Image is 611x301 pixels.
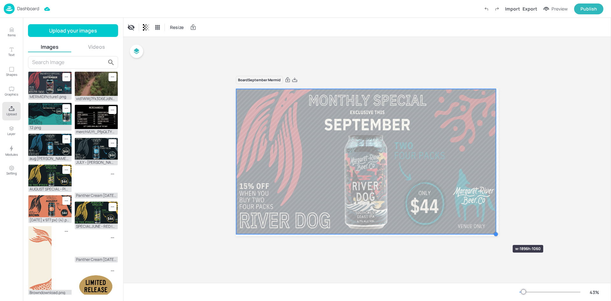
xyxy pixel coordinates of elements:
p: Modules [5,152,18,157]
button: Upload your images [28,24,118,37]
button: Items [2,23,21,41]
div: w: 1896 h: 1060 [513,245,543,253]
div: Remove image [109,234,116,242]
div: Panther Cream [DATE].png [75,193,118,198]
button: Upload [2,102,21,120]
img: 2025-06-08-1749384839616qb82rofo3wm.png [75,233,118,257]
div: Remove image [109,139,116,147]
button: Preview [540,4,572,14]
div: [DATE] x 977 px) (4).png [28,217,72,223]
div: Display condition [126,22,136,32]
div: Remove image [109,73,116,81]
div: Board September Mermid [236,76,283,84]
div: Remove image [109,170,116,178]
div: MERMIDPicture1.png [28,94,72,100]
p: Dashboard [17,6,39,11]
label: Redo (Ctrl + Y) [492,4,502,14]
button: Setting [2,161,21,180]
div: vid1WWj7Fk3D6EJdNd9iTN+n1Q==.jpg [75,96,118,102]
p: Text [8,53,15,57]
div: aug [PERSON_NAME] (1920 x 977 px) (1920 x 977 px).png [28,156,72,161]
button: Modules [2,141,21,160]
img: 2025-06-20-1750416243469x9hof2m4i1s.jpg [75,72,118,96]
div: Publish [580,5,597,12]
img: 2025-07-31-1753932622030csmgcfl1da.png [28,195,72,217]
button: Videos [75,43,118,50]
div: 43 % [587,289,602,296]
div: Remove image [62,104,70,112]
button: Publish [574,4,603,14]
img: 2025-06-08-17493848559586f82flm3yok.png [75,202,118,224]
p: Shapes [6,72,17,77]
img: logo-86c26b7e.jpg [4,4,15,14]
button: Images [28,43,71,50]
img: 2025-08-29-1756452892801jjybajky8bm.png [28,72,72,94]
img: 2025-06-09-1749447628568u9n6vxw8r.png [75,168,118,193]
div: Remove image [62,227,70,236]
p: Upload [6,112,17,116]
div: AUGUST SPECIAL - PINES (1920 x 977 px) (2).png [28,186,72,192]
img: 2025-06-20-175041616495687zub5ba78m.jpg [75,105,118,129]
div: Import [505,5,520,12]
div: Preview [551,5,568,12]
span: Resize [169,24,185,31]
img: 2025-07-31-1753932340469sdjn0k26lz.png [28,226,52,290]
p: Setting [6,171,17,176]
img: 2025-08-08-17546363490984ad8r789wil.png [28,165,72,187]
button: Shapes [2,62,21,81]
div: Remove image [62,73,70,81]
input: Search Image [32,57,106,68]
div: Panther Cream [DATE].png [75,257,118,262]
button: Text [2,43,21,61]
div: Remove image [62,135,70,143]
img: 2025-08-29-1756452602644nr35ybzanwn.png [28,103,72,125]
p: Graphics [5,92,18,97]
p: Items [8,33,16,37]
img: 2025-08-08-1754636562184r0hz6wdm1sc.png [28,134,72,156]
div: 12.png [28,125,72,131]
div: merchVLYt_PfpQLTYZgYUfHaOAw==.jpg [75,129,118,135]
button: Layer [2,122,21,140]
label: Undo (Ctrl + Z) [481,4,492,14]
div: JULY - [PERSON_NAME] (1920 x 977 px).png [75,160,118,165]
div: SPECIAL JUNE - RED IPA (1920 x 977 px).png [75,224,118,229]
div: Browndownload.png [28,290,72,296]
div: Remove image [109,203,116,211]
div: Export [523,5,537,12]
p: Layer [7,132,16,136]
button: Graphics [2,82,21,101]
div: Remove image [62,166,70,174]
div: Remove image [62,197,70,205]
img: 2025-06-12-1749706879096x2lasd2bnq.png [75,138,118,160]
button: search [106,57,116,68]
div: Remove image [109,106,116,114]
div: Remove image [109,267,116,275]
